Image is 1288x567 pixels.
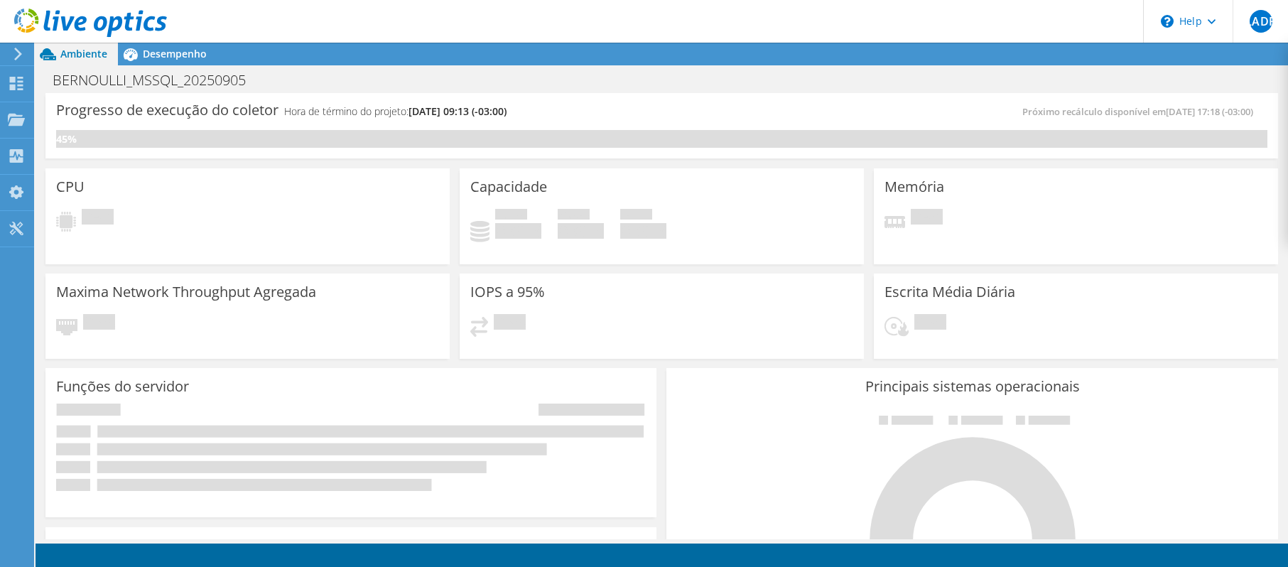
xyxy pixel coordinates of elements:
span: Pendente [82,209,114,228]
h4: 0 GiB [620,223,666,239]
span: Disponível [558,209,590,223]
svg: \n [1161,15,1174,28]
span: Total [620,209,652,223]
h4: Hora de término do projeto: [284,104,507,119]
span: Pendente [83,314,115,333]
span: [DATE] 09:13 (-03:00) [408,104,507,118]
h3: Capacidade [470,179,547,195]
h3: Funções do servidor [56,379,189,394]
span: [DATE] 17:18 (-03:00) [1166,105,1253,118]
h4: 0 GiB [558,223,604,239]
span: Pendente [914,314,946,333]
span: Próximo recálculo disponível em [1022,105,1260,118]
span: Usado [495,209,527,223]
span: Pendente [494,314,526,333]
span: Pendente [911,209,943,228]
h4: 0 GiB [495,223,541,239]
h1: BERNOULLI_MSSQL_20250905 [46,72,268,88]
h3: Memória [884,179,944,195]
h3: Principais fabricantes de servidor [56,538,275,553]
h3: IOPS a 95% [470,284,545,300]
span: Desempenho [143,47,207,60]
h3: CPU [56,179,85,195]
h3: Principais sistemas operacionais [677,379,1267,394]
span: Ambiente [60,47,107,60]
h3: Escrita Média Diária [884,284,1015,300]
span: LADP [1250,10,1272,33]
h3: Maxima Network Throughput Agregada [56,284,316,300]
